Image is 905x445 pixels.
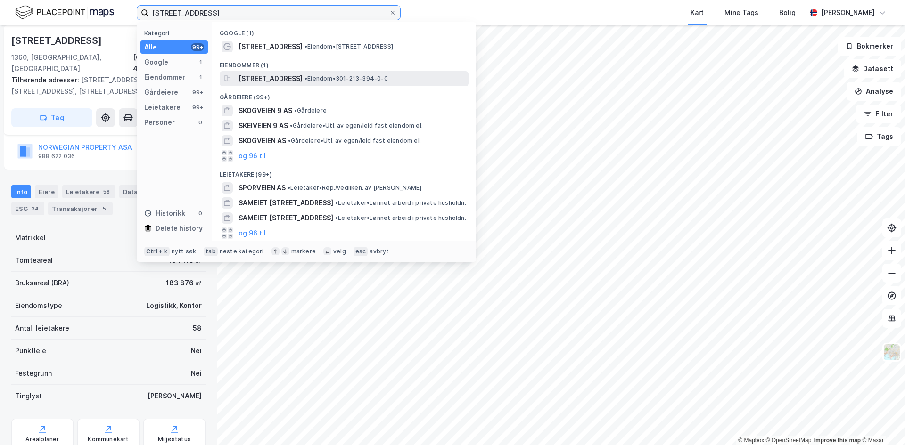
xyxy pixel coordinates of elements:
div: 34 [30,204,41,213]
span: Leietaker • Lønnet arbeid i private husholdn. [335,199,466,207]
div: ESG [11,202,44,215]
div: Bolig [779,7,796,18]
a: Mapbox [738,437,764,444]
div: 99+ [191,89,204,96]
span: SKEIVEIEN 9 AS [239,120,288,131]
div: [STREET_ADDRESS], [STREET_ADDRESS], [STREET_ADDRESS] [11,74,198,97]
button: og 96 til [239,150,266,162]
div: markere [291,248,316,255]
div: Miljøstatus [158,436,191,443]
span: Gårdeiere • Utl. av egen/leid fast eiendom el. [290,122,423,129]
span: • [335,214,338,221]
div: 58 [193,323,202,334]
div: Leietakere [62,185,115,198]
div: Matrikkel [15,232,46,243]
span: SKOGVEIEN 9 AS [239,105,292,116]
div: [STREET_ADDRESS] [11,33,104,48]
div: [GEOGRAPHIC_DATA], 41/727 [133,52,206,74]
div: Eiendommer [144,72,185,83]
button: Tag [11,108,92,127]
div: Antall leietakere [15,323,69,334]
div: Kart [691,7,704,18]
button: og 96 til [239,227,266,239]
div: Nei [191,345,202,356]
span: • [294,107,297,114]
div: Kategori [144,30,208,37]
div: Google [144,57,168,68]
div: [PERSON_NAME] [821,7,875,18]
div: Eiendomstype [15,300,62,311]
span: Tilhørende adresser: [11,76,81,84]
div: 0 [197,210,204,217]
button: Tags [857,127,901,146]
input: Søk på adresse, matrikkel, gårdeiere, leietakere eller personer [148,6,389,20]
span: • [335,199,338,206]
div: [PERSON_NAME] [148,390,202,402]
div: 99+ [191,104,204,111]
div: avbryt [370,248,389,255]
span: SAMEIET [STREET_ADDRESS] [239,212,333,224]
div: 5 [99,204,109,213]
div: Info [11,185,31,198]
span: • [304,43,307,50]
div: Nei [191,368,202,379]
div: Logistikk, Kontor [146,300,202,311]
span: • [304,75,307,82]
div: Leietakere (99+) [212,163,476,180]
a: OpenStreetMap [766,437,812,444]
button: Datasett [844,59,901,78]
img: Z [883,343,901,361]
div: Arealplaner [25,436,59,443]
span: • [288,184,290,191]
span: Gårdeiere • Utl. av egen/leid fast eiendom el. [288,137,421,145]
div: Tinglyst [15,390,42,402]
div: Festegrunn [15,368,52,379]
span: • [288,137,291,144]
span: • [290,122,293,129]
span: SPORVEIEN AS [239,182,286,194]
div: Tomteareal [15,255,53,266]
div: velg [333,248,346,255]
div: 0 [197,119,204,126]
div: Gårdeiere [144,87,178,98]
div: Delete history [156,223,203,234]
div: Historikk [144,208,185,219]
div: 1 [197,73,204,81]
button: Analyse [847,82,901,101]
span: SKOGVEIEN AS [239,135,286,146]
div: Kommunekart [88,436,129,443]
span: Leietaker • Rep./vedlikeh. av [PERSON_NAME] [288,184,421,192]
span: Leietaker • Lønnet arbeid i private husholdn. [335,214,466,222]
div: Datasett [119,185,166,198]
div: 183 876 ㎡ [166,277,202,289]
div: Mine Tags [724,7,758,18]
div: Leietakere [144,102,181,113]
div: Ctrl + k [144,247,170,256]
span: Eiendom • [STREET_ADDRESS] [304,43,393,50]
div: nytt søk [172,248,197,255]
div: 1360, [GEOGRAPHIC_DATA], [GEOGRAPHIC_DATA] [11,52,133,74]
iframe: Chat Widget [858,400,905,445]
span: Eiendom • 301-213-394-0-0 [304,75,388,82]
div: Punktleie [15,345,46,356]
span: Gårdeiere [294,107,327,114]
span: [STREET_ADDRESS] [239,41,303,52]
button: Bokmerker [838,37,901,56]
div: 1 [197,58,204,66]
div: Bruksareal (BRA) [15,277,69,289]
div: tab [204,247,218,256]
div: Gårdeiere (99+) [212,86,476,103]
div: neste kategori [220,248,264,255]
button: Filter [856,105,901,123]
div: 988 622 036 [38,153,75,160]
div: Google (1) [212,22,476,39]
div: esc [354,247,368,256]
div: Transaksjoner [48,202,113,215]
div: Personer [144,117,175,128]
img: logo.f888ab2527a4732fd821a326f86c7f29.svg [15,4,114,21]
span: [STREET_ADDRESS] [239,73,303,84]
div: Alle [144,41,157,53]
a: Improve this map [814,437,861,444]
div: 99+ [191,43,204,51]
